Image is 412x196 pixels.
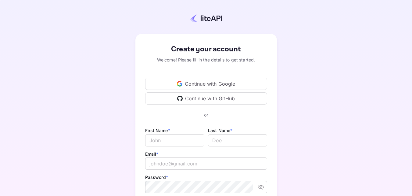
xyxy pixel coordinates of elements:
button: toggle password visibility [256,182,267,193]
div: Continue with GitHub [145,92,267,105]
div: Create your account [145,44,267,55]
label: Email [145,151,159,157]
img: liteapi [190,14,222,23]
input: John [145,134,204,146]
label: Last Name [208,128,233,133]
label: First Name [145,128,170,133]
div: Continue with Google [145,78,267,90]
input: johndoe@gmail.com [145,157,267,170]
div: Welcome! Please fill in the details to get started. [145,57,267,63]
label: Password [145,175,168,180]
input: Doe [208,134,267,146]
